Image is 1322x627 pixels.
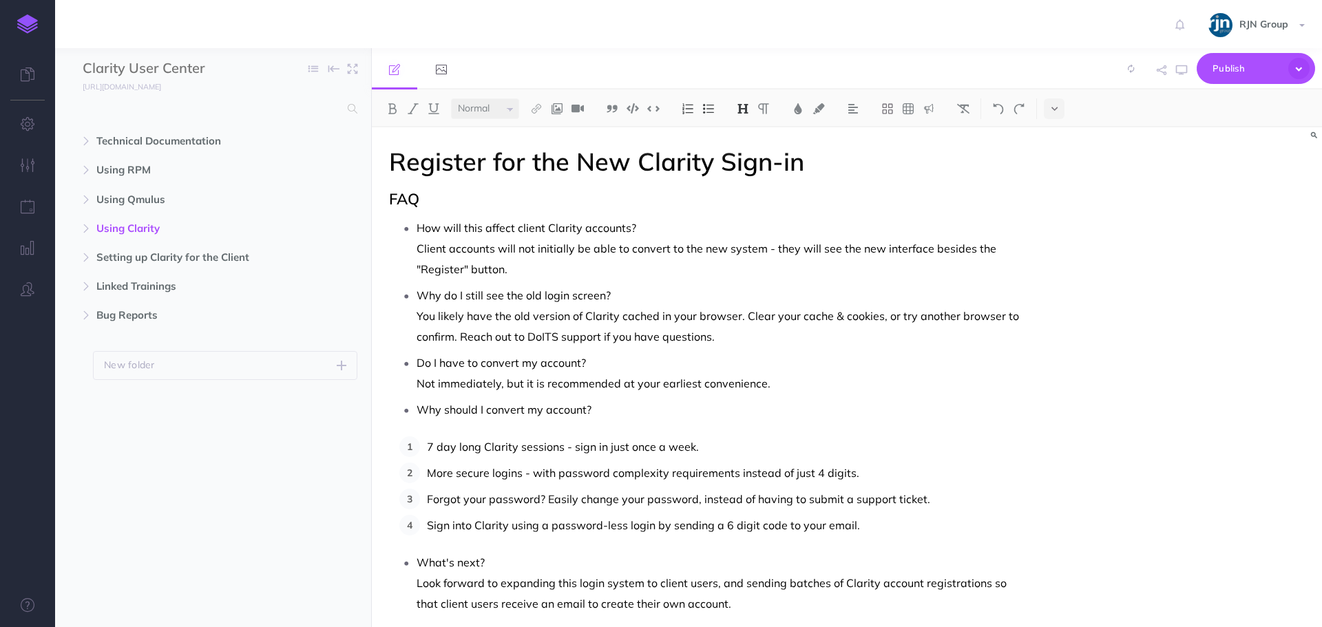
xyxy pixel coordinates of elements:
[417,573,1020,614] p: Look forward to expanding this login system to client users, and sending batches of Clarity accou...
[812,103,825,114] img: Text background color button
[83,96,339,121] input: Search
[389,191,1020,207] h2: FAQ
[417,352,1020,373] p: Do I have to convert my account?
[96,220,271,237] span: Using Clarity
[957,103,969,114] img: Clear styles button
[96,162,271,178] span: Using RPM
[17,14,38,34] img: logo-mark.svg
[702,103,715,114] img: Unordered list button
[417,238,1020,279] p: Client accounts will not initially be able to convert to the new system - they will see the new i...
[386,103,399,114] img: Bold button
[417,217,1020,238] p: How will this affect client Clarity accounts?
[389,148,1020,176] h1: Register for the New Clarity Sign-in
[83,82,161,92] small: [URL][DOMAIN_NAME]
[627,103,639,114] img: Code block button
[83,59,244,79] input: Documentation Name
[417,552,1020,573] p: What's next?
[428,103,440,114] img: Underline button
[902,103,914,114] img: Create table button
[427,436,1020,457] p: 7 day long Clarity sessions - sign in just once a week.
[737,103,749,114] img: Headings dropdown button
[96,249,271,266] span: Setting up Clarity for the Client
[417,373,1020,394] p: Not immediately, but it is recommended at your earliest convenience.
[571,103,584,114] img: Add video button
[530,103,543,114] img: Link button
[417,285,1020,306] p: Why do I still see the old login screen?
[104,357,155,372] p: New folder
[1213,58,1281,79] span: Publish
[427,515,1020,535] p: Sign into Clarity using a password-less login by sending a 6 digit code to your email.
[1013,103,1025,114] img: Redo
[427,489,1020,509] p: Forgot your password? Easily change your password, instead of having to submit a support ticket.
[1197,53,1315,84] button: Publish
[606,103,618,114] img: Blockquote button
[427,463,1020,483] p: More secure logins - with password complexity requirements instead of just 4 digits.
[96,191,271,208] span: Using Qmulus
[55,79,175,93] a: [URL][DOMAIN_NAME]
[1232,18,1295,30] span: RJN Group
[923,103,935,114] img: Callout dropdown menu button
[407,103,419,114] img: Italic button
[96,278,271,295] span: Linked Trainings
[1208,13,1232,37] img: qOk4ELZV8BckfBGsOcnHYIzU57XHwz04oqaxT1D6.jpeg
[847,103,859,114] img: Alignment dropdown menu button
[682,103,694,114] img: Ordered list button
[93,351,357,380] button: New folder
[96,133,271,149] span: Technical Documentation
[417,399,1020,420] p: Why should I convert my account?
[647,103,660,114] img: Inline code button
[792,103,804,114] img: Text color button
[551,103,563,114] img: Add image button
[96,307,271,323] span: Bug Reports
[417,306,1020,347] p: You likely have the old version of Clarity cached in your browser. Clear your cache & cookies, or...
[992,103,1005,114] img: Undo
[757,103,770,114] img: Paragraph button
